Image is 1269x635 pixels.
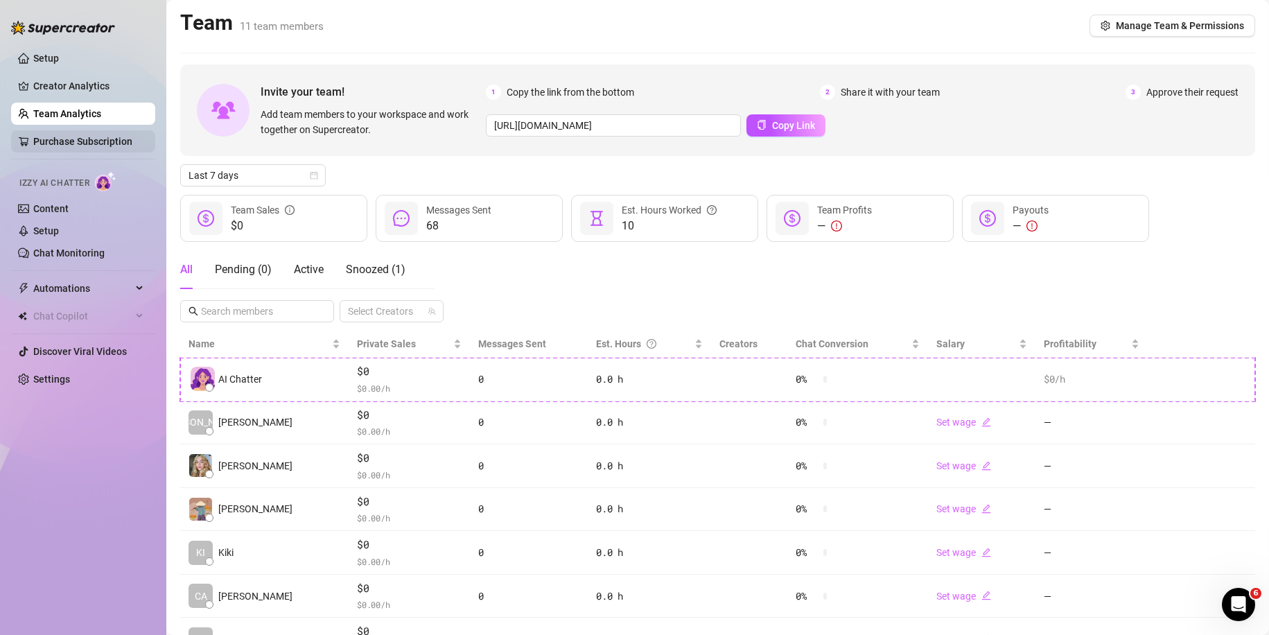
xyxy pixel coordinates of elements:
span: 0 % [796,501,818,516]
button: Copy Link [746,114,825,137]
span: $ 0.00 /h [357,468,462,482]
a: Set wageedit [936,460,991,471]
span: [PERSON_NAME] [218,501,292,516]
span: 11 team members [240,20,324,33]
span: Private Sales [357,338,416,349]
span: dollar-circle [198,210,214,227]
div: Team Sales [231,202,295,218]
span: edit [981,417,991,427]
span: Messages Sent [478,338,546,349]
span: Copy the link from the bottom [507,85,634,100]
span: info-circle [285,202,295,218]
span: [PERSON_NAME] [218,458,292,473]
span: Add team members to your workspace and work together on Supercreator. [261,107,480,137]
div: 0.0 h [596,458,702,473]
span: Chat Conversion [796,338,868,349]
div: 0.0 h [596,545,702,560]
span: 2 [820,85,835,100]
span: copy [757,120,767,130]
a: Setup [33,53,59,64]
span: 6 [1250,588,1261,599]
iframe: Intercom live chat [1222,588,1255,621]
div: 0 [478,501,579,516]
img: AI Chatter [95,171,116,191]
div: 0 [478,458,579,473]
div: 0 [478,589,579,604]
span: Invite your team! [261,83,486,101]
span: CA [195,589,207,604]
span: edit [981,461,991,471]
div: Est. Hours [596,336,691,351]
span: Share it with your team [841,85,940,100]
td: — [1035,575,1148,618]
span: $ 0.00 /h [357,555,462,568]
a: Discover Viral Videos [33,346,127,357]
a: Setup [33,225,59,236]
a: Set wageedit [936,591,991,602]
span: $0 [357,537,462,553]
span: Name [189,336,329,351]
span: $0 [357,580,462,597]
a: Content [33,203,69,214]
div: — [817,218,872,234]
span: [PERSON_NAME] [218,415,292,430]
div: — [1013,218,1049,234]
span: Team Profits [817,205,872,216]
span: 1 [486,85,501,100]
img: izzy-ai-chatter-avatar-DDCN_rTZ.svg [191,367,215,391]
td: — [1035,488,1148,532]
span: calendar [310,171,318,180]
span: 3 [1126,85,1141,100]
span: Active [294,263,324,276]
span: Approve their request [1146,85,1239,100]
div: All [180,261,193,278]
a: Creator Analytics [33,75,144,97]
span: question-circle [647,336,656,351]
td: — [1035,444,1148,488]
div: Pending ( 0 ) [215,261,272,278]
span: AI Chatter [218,372,262,387]
a: Set wageedit [936,547,991,558]
span: Last 7 days [189,165,317,186]
div: 0.0 h [596,415,702,430]
span: edit [981,591,991,600]
span: question-circle [707,202,717,218]
span: exclamation-circle [1026,220,1038,232]
span: 0 % [796,372,818,387]
span: $ 0.00 /h [357,381,462,395]
span: $0 [357,363,462,380]
a: Purchase Subscription [33,136,132,147]
span: Salary [936,338,965,349]
span: Copy Link [772,120,815,131]
a: Set wageedit [936,417,991,428]
span: Messages Sent [426,205,491,216]
th: Creators [711,331,787,358]
span: 0 % [796,545,818,560]
td: — [1035,401,1148,445]
td: — [1035,531,1148,575]
button: Manage Team & Permissions [1089,15,1255,37]
span: $0 [357,494,462,510]
span: search [189,306,198,316]
div: 0.0 h [596,372,702,387]
span: message [393,210,410,227]
span: Automations [33,277,132,299]
h2: Team [180,10,324,36]
div: 0 [478,415,579,430]
a: Chat Monitoring [33,247,105,259]
img: Jan Rhea [189,454,212,477]
span: exclamation-circle [831,220,842,232]
span: $0 [357,407,462,424]
img: Chat Copilot [18,311,27,321]
span: 0 % [796,415,818,430]
span: edit [981,548,991,557]
span: KI [196,545,205,560]
span: 0 % [796,458,818,473]
th: Name [180,331,349,358]
div: 0 [478,372,579,387]
div: 0 [478,545,579,560]
span: hourglass [588,210,605,227]
a: Set wageedit [936,503,991,514]
span: edit [981,504,991,514]
span: thunderbolt [18,283,29,294]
